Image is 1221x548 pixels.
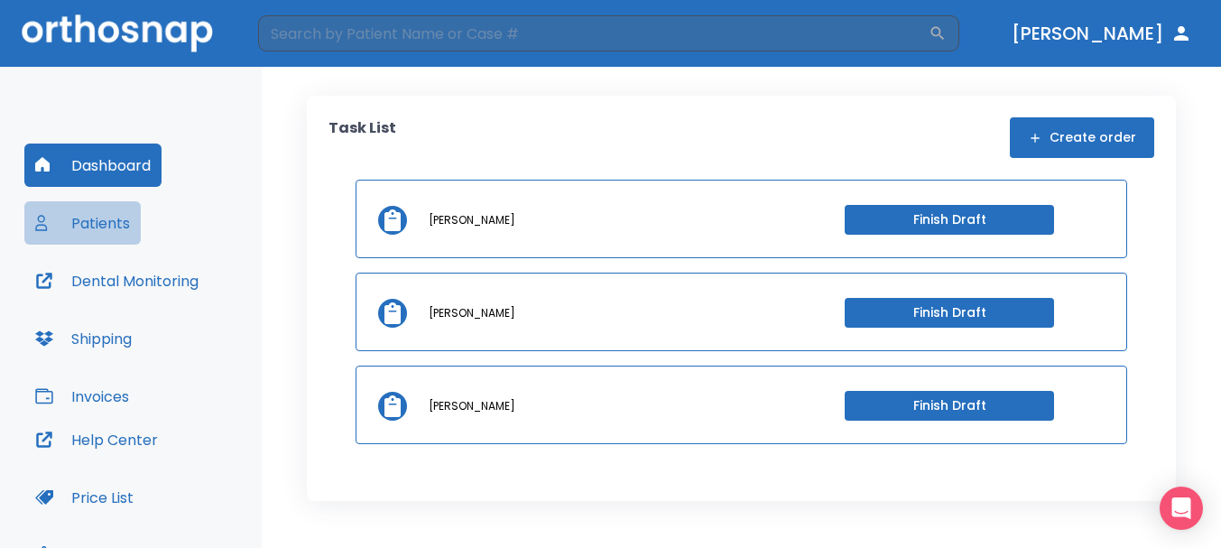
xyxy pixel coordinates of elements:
button: Help Center [24,418,169,461]
p: [PERSON_NAME] [429,398,515,414]
button: Patients [24,201,141,245]
button: Invoices [24,375,140,418]
input: Search by Patient Name or Case # [258,15,929,51]
p: Task List [328,117,396,158]
button: Finish Draft [845,391,1054,421]
button: Finish Draft [845,205,1054,235]
img: Orthosnap [22,14,213,51]
p: [PERSON_NAME] [429,305,515,321]
button: Create order [1010,117,1154,158]
button: Price List [24,476,144,519]
button: Finish Draft [845,298,1054,328]
p: [PERSON_NAME] [429,212,515,228]
button: Shipping [24,317,143,360]
button: [PERSON_NAME] [1004,17,1199,50]
button: Dashboard [24,144,162,187]
div: Open Intercom Messenger [1160,487,1203,530]
button: Dental Monitoring [24,259,209,302]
